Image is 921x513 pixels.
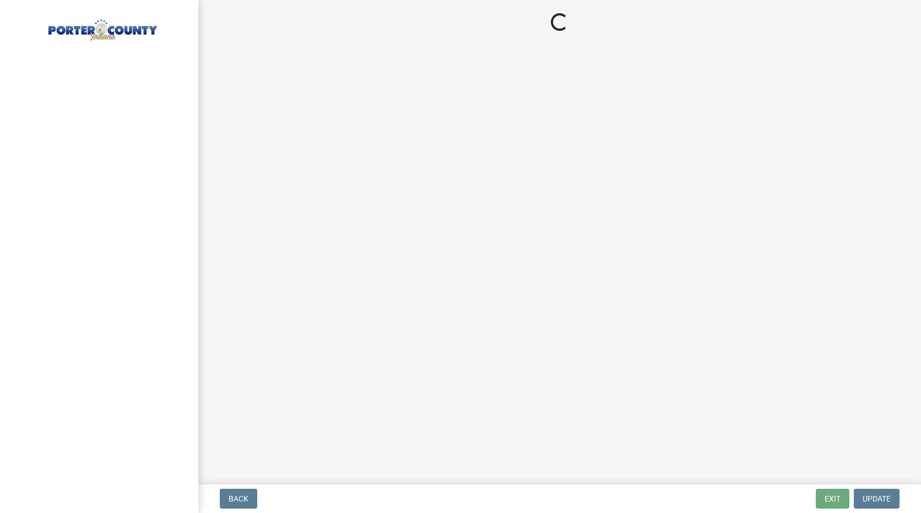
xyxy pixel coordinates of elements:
[816,489,849,509] button: Exit
[863,494,891,503] span: Update
[22,12,181,42] img: Porter County, Indiana
[854,489,900,509] button: Update
[229,494,248,503] span: Back
[220,489,257,509] button: Back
